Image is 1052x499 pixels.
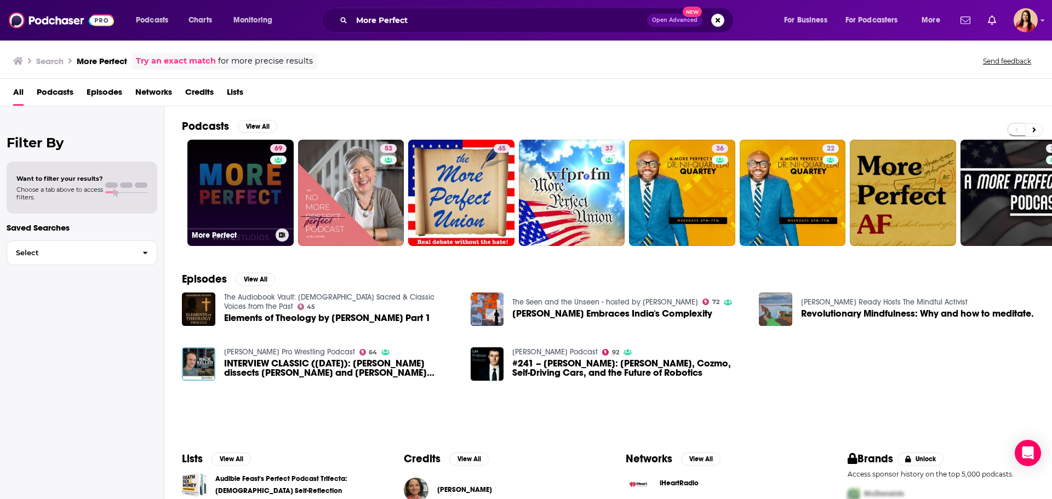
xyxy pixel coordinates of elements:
[224,292,434,311] a: The Audiobook Vault: Catholic Sacred & Classic Voices from the Past
[512,297,698,307] a: The Seen and the Unseen - hosted by Amit Varma
[626,472,651,497] img: iHeartRadio logo
[385,144,392,154] span: 53
[37,83,73,106] a: Podcasts
[182,119,277,133] a: PodcastsView All
[471,292,504,326] img: Suyash Rai Embraces India's Complexity
[848,470,1034,478] p: Access sponsor history on the top 5,000 podcasts.
[605,144,613,154] span: 37
[182,292,215,326] img: Elements of Theology by Proclus Part 1
[848,452,893,466] h2: Brands
[759,292,792,326] img: Revolutionary Mindfulness: Why and how to meditate.
[182,272,275,286] a: EpisodesView All
[471,347,504,381] img: #241 – Boris Sofman: Waymo, Cozmo, Self-Driving Cars, and the Future of Robotics
[712,144,728,153] a: 36
[601,144,618,153] a: 37
[233,13,272,28] span: Monitoring
[182,347,215,381] img: INTERVIEW CLASSIC (10 YRS AGO): Justin Credible dissects C.M. Punk and Vince McMahon podcasts' mo...
[13,83,24,106] a: All
[87,83,122,106] span: Episodes
[404,452,489,466] a: CreditsView All
[801,297,968,307] a: Matt Ready Hosts The Mindful Activist
[494,144,510,153] a: 45
[215,473,369,497] a: Audible Feast's Perfect Podcast Trifecta: [DEMOGRAPHIC_DATA] Self-Reflection
[712,300,719,305] span: 72
[629,140,735,246] a: 36
[192,231,271,240] h3: More Perfect
[984,11,1000,30] a: Show notifications dropdown
[647,14,702,27] button: Open AdvancedNew
[1015,440,1041,466] div: Open Intercom Messenger
[498,144,506,154] span: 45
[187,140,294,246] a: 69More Perfect
[408,140,514,246] a: 45
[822,144,839,153] a: 22
[612,350,619,355] span: 92
[776,12,841,29] button: open menu
[652,18,697,23] span: Open Advanced
[226,12,287,29] button: open menu
[626,472,813,497] a: iHeartRadio logoiHeartRadio
[352,12,647,29] input: Search podcasts, credits, & more...
[218,55,313,67] span: for more precise results
[980,56,1034,66] button: Send feedback
[683,7,702,17] span: New
[956,11,975,30] a: Show notifications dropdown
[224,313,431,323] span: Elements of Theology by [PERSON_NAME] Part 1
[227,83,243,106] a: Lists
[784,13,827,28] span: For Business
[827,144,834,154] span: 22
[681,452,721,466] button: View All
[914,12,954,29] button: open menu
[211,452,251,466] button: View All
[9,10,114,31] img: Podchaser - Follow, Share and Rate Podcasts
[224,359,458,377] a: INTERVIEW CLASSIC (10 YRS AGO): Justin Credible dissects C.M. Punk and Vince McMahon podcasts' mo...
[922,13,940,28] span: More
[7,249,134,256] span: Select
[897,452,944,466] button: Unlock
[236,273,275,286] button: View All
[359,349,378,355] a: 64
[136,55,216,67] a: Try an exact match
[36,56,64,66] h3: Search
[298,140,404,246] a: 53
[519,140,625,246] a: 37
[404,452,441,466] h2: Credits
[182,472,207,497] a: Audible Feast's Perfect Podcast Trifecta: Male Self-Reflection
[602,349,619,355] a: 92
[1014,8,1038,32] span: Logged in as michelle.weinfurt
[224,313,431,323] a: Elements of Theology by Proclus Part 1
[512,309,712,318] a: Suyash Rai Embraces India's Complexity
[512,347,598,357] a: Lex Fridman Podcast
[512,359,746,377] span: #241 – [PERSON_NAME]: [PERSON_NAME], Cozmo, Self-Driving Cars, and the Future of Robotics
[437,485,492,494] a: Kristen Morelli
[185,83,214,106] a: Credits
[181,12,219,29] a: Charts
[128,12,182,29] button: open menu
[660,479,699,487] span: iHeartRadio
[512,359,746,377] a: #241 – Boris Sofman: Waymo, Cozmo, Self-Driving Cars, and the Future of Robotics
[512,309,712,318] span: [PERSON_NAME] Embraces India's Complexity
[135,83,172,106] span: Networks
[801,309,1034,318] a: Revolutionary Mindfulness: Why and how to meditate.
[1014,8,1038,32] img: User Profile
[182,119,229,133] h2: Podcasts
[332,8,744,33] div: Search podcasts, credits, & more...
[182,452,203,466] h2: Lists
[449,452,489,466] button: View All
[864,489,904,498] span: McDonalds
[16,186,103,201] span: Choose a tab above to access filters.
[136,13,168,28] span: Podcasts
[16,175,103,182] span: Want to filter your results?
[626,452,672,466] h2: Networks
